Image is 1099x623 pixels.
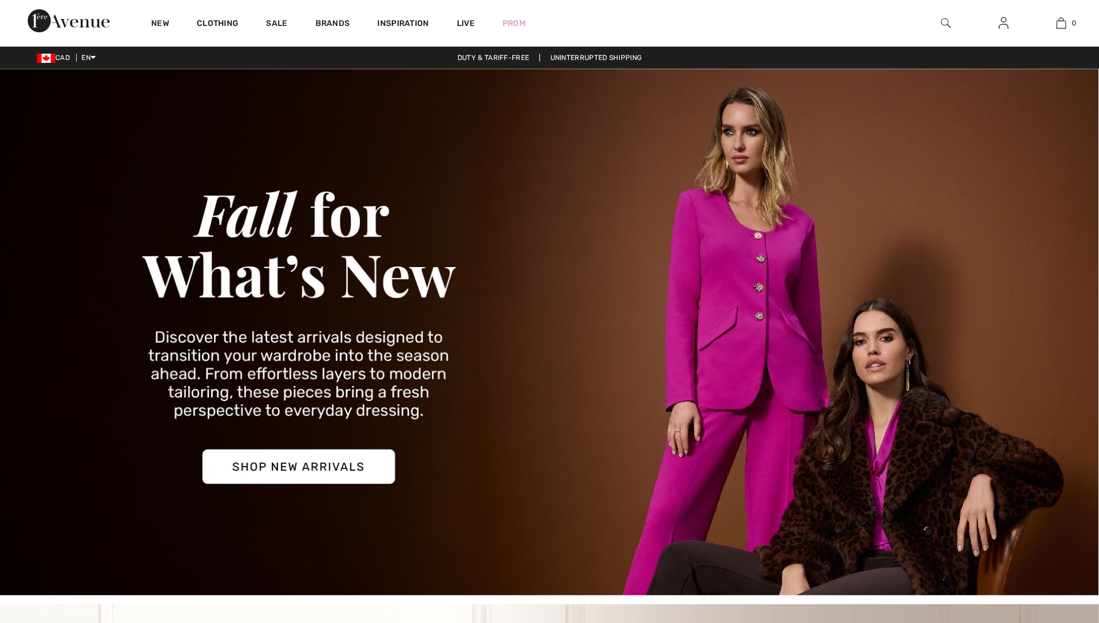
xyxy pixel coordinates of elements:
[457,17,475,29] a: Live
[37,54,55,63] img: Canadian Dollar
[999,16,1008,30] img: My Info
[989,16,1018,31] a: Sign In
[1056,16,1066,30] img: My Bag
[502,17,526,29] a: Prom
[377,18,429,31] span: Inspiration
[266,18,287,31] a: Sale
[1033,16,1089,30] a: 0
[81,54,96,62] span: EN
[941,16,951,30] img: search the website
[151,18,169,31] a: New
[37,54,74,62] span: CAD
[1072,18,1077,28] span: 0
[316,18,350,31] a: Brands
[28,9,110,32] img: 1ère Avenue
[197,18,238,31] a: Clothing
